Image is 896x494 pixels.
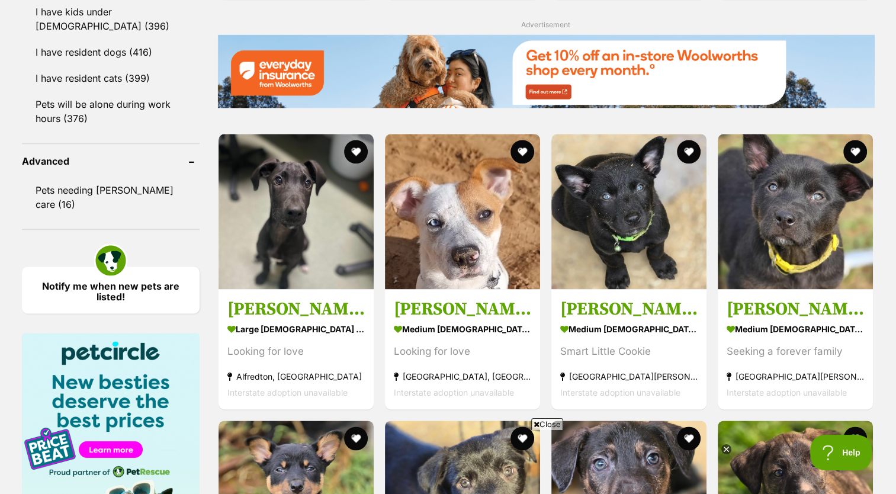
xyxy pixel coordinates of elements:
iframe: Advertisement [161,435,736,488]
a: [PERSON_NAME] medium [DEMOGRAPHIC_DATA] Dog Seeking a forever family [GEOGRAPHIC_DATA][PERSON_NAM... [718,289,873,409]
a: [PERSON_NAME] medium [DEMOGRAPHIC_DATA] Dog Looking for love [GEOGRAPHIC_DATA], [GEOGRAPHIC_DATA]... [385,289,540,409]
iframe: Help Scout Beacon - Open [810,435,872,470]
strong: [GEOGRAPHIC_DATA], [GEOGRAPHIC_DATA] [394,368,531,384]
strong: medium [DEMOGRAPHIC_DATA] Dog [727,320,864,338]
span: Close [531,418,563,430]
span: Interstate adoption unavailable [394,387,514,397]
header: Advanced [22,156,200,166]
a: Everyday Insurance promotional banner [217,34,875,110]
span: Advertisement [521,20,570,29]
span: Interstate adoption unavailable [727,387,847,397]
strong: [GEOGRAPHIC_DATA][PERSON_NAME][GEOGRAPHIC_DATA] [560,368,698,384]
button: favourite [344,140,368,163]
strong: [GEOGRAPHIC_DATA][PERSON_NAME][GEOGRAPHIC_DATA] [727,368,864,384]
button: favourite [344,426,368,450]
button: favourite [844,140,868,163]
strong: medium [DEMOGRAPHIC_DATA] Dog [560,320,698,338]
img: Arlo - Bull Arab Dog [219,134,374,289]
a: I have resident cats (399) [22,66,200,91]
button: favourite [677,426,701,450]
span: Interstate adoption unavailable [560,387,680,397]
img: adc.png [169,1,176,9]
div: Looking for love [394,344,531,360]
span: Interstate adoption unavailable [227,387,348,397]
img: Hallie - Australian Cattle Dog x American Staffordshire Terrier Dog [385,134,540,289]
button: favourite [510,426,534,450]
strong: medium [DEMOGRAPHIC_DATA] Dog [394,320,531,338]
button: favourite [510,140,534,163]
strong: large [DEMOGRAPHIC_DATA] Dog [227,320,365,338]
img: Otto - Australian Kelpie Dog [718,134,873,289]
img: Everyday Insurance promotional banner [217,34,875,107]
a: Notify me when new pets are listed! [22,267,200,313]
h3: [PERSON_NAME] [560,298,698,320]
a: Pets needing [PERSON_NAME] care (16) [22,178,200,217]
h3: [PERSON_NAME] [727,298,864,320]
div: Seeking a forever family [727,344,864,360]
div: Looking for love [227,344,365,360]
a: [PERSON_NAME] medium [DEMOGRAPHIC_DATA] Dog Smart Little Cookie [GEOGRAPHIC_DATA][PERSON_NAME][GE... [551,289,706,409]
img: Asher - Australian Kelpie Dog [551,134,706,289]
a: [PERSON_NAME] large [DEMOGRAPHIC_DATA] Dog Looking for love Alfredton, [GEOGRAPHIC_DATA] Intersta... [219,289,374,409]
strong: Alfredton, [GEOGRAPHIC_DATA] [227,368,365,384]
div: Smart Little Cookie [560,344,698,360]
h3: [PERSON_NAME] [227,298,365,320]
a: I have resident dogs (416) [22,40,200,65]
h3: [PERSON_NAME] [394,298,531,320]
a: Pets will be alone during work hours (376) [22,92,200,131]
button: favourite [677,140,701,163]
button: favourite [844,426,868,450]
